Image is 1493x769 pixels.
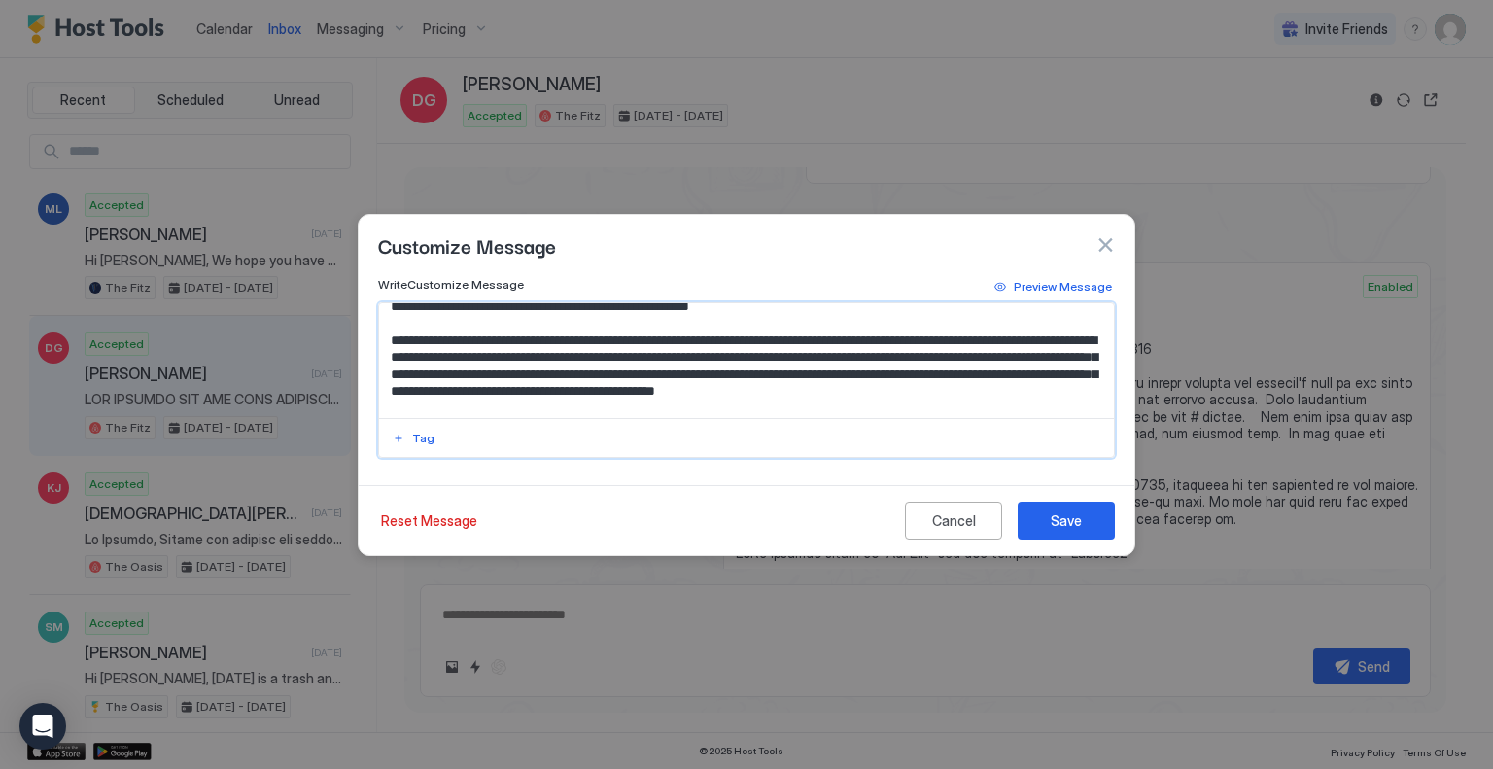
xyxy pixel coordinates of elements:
div: Save [1051,510,1082,531]
button: Preview Message [991,275,1115,298]
span: Write Customize Message [378,277,524,292]
div: Cancel [932,510,976,531]
textarea: Input Field [379,303,1115,418]
div: Tag [412,430,434,447]
div: Open Intercom Messenger [19,703,66,750]
div: Preview Message [1014,278,1112,296]
div: Reset Message [381,510,477,531]
button: Reset Message [378,502,480,540]
button: Tag [390,427,437,450]
span: Customize Message [378,230,556,260]
button: Save [1018,502,1115,540]
button: Cancel [905,502,1002,540]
